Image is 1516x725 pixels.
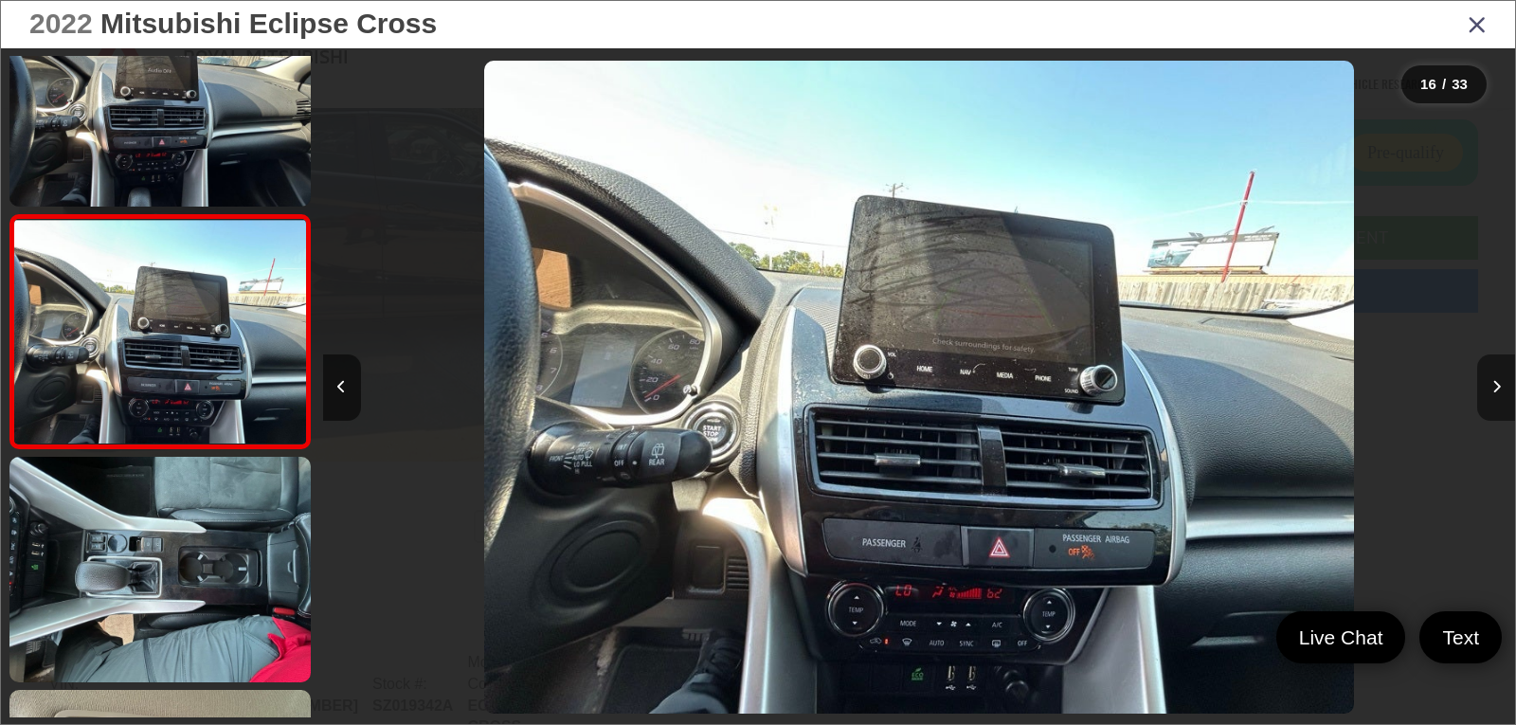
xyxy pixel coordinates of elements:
[29,8,93,39] span: 2022
[1433,625,1489,650] span: Text
[1276,611,1406,663] a: Live Chat
[1290,625,1393,650] span: Live Chat
[7,455,314,685] img: 2022 Mitsubishi Eclipse Cross SE
[1419,611,1502,663] a: Text
[323,61,1515,714] div: 2022 Mitsubishi Eclipse Cross SE 15
[11,220,309,443] img: 2022 Mitsubishi Eclipse Cross SE
[1452,76,1468,92] span: 33
[1440,78,1448,91] span: /
[100,8,437,39] span: Mitsubishi Eclipse Cross
[323,354,361,421] button: Previous image
[1468,11,1487,36] i: Close gallery
[1477,354,1515,421] button: Next image
[1420,76,1436,92] span: 16
[484,61,1354,714] img: 2022 Mitsubishi Eclipse Cross SE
